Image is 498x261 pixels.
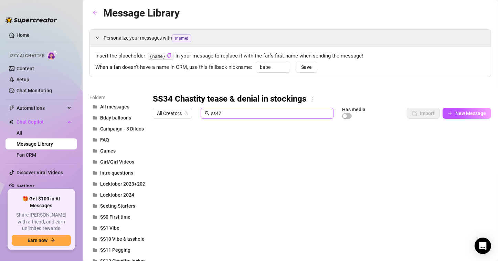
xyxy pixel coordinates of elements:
img: AI Chatter [47,50,58,60]
span: Personalize your messages with [104,34,485,42]
span: plus [448,111,453,116]
button: New Message [443,108,491,119]
span: FAQ [100,137,109,143]
span: When a fan doesn’t have a name in CRM, use this fallback nickname: [95,63,252,72]
span: Locktober 2023+2025 [100,181,148,187]
span: folder [93,181,97,186]
span: All Creators [157,108,188,118]
a: Setup [17,77,29,82]
span: more [309,96,315,102]
span: search [205,111,210,116]
img: logo-BBDzfeDw.svg [6,17,57,23]
div: Personalize your messages with{name} [90,30,491,46]
button: Save [296,62,317,73]
span: SS1 Vibe [100,225,119,231]
span: arrow-left [93,10,97,15]
span: All messages [100,104,129,109]
button: Sexting Starters [89,200,145,211]
span: 🎁 Get $100 in AI Messages [12,196,71,209]
span: folder [93,126,97,131]
span: folder [93,137,97,142]
a: Fan CRM [17,152,36,158]
span: {name} [172,34,191,42]
span: New Message [455,111,486,116]
span: SS10 Vibe & asshole [100,236,145,242]
a: Message Library [17,141,53,147]
span: folder [93,159,97,164]
img: Chat Copilot [9,119,13,124]
button: All messages [89,101,145,112]
button: Import [407,108,440,119]
span: Automations [17,103,65,114]
button: Bday balloons [89,112,145,123]
span: folder [93,226,97,230]
span: Campaign - 3 Dildos [100,126,144,132]
button: SS10 Vibe & asshole [89,233,145,244]
span: Bday balloons [100,115,131,121]
span: SS11 Pegging [100,247,130,253]
span: expanded [95,35,99,40]
a: Settings [17,184,35,189]
a: All [17,130,22,136]
span: thunderbolt [9,105,14,111]
button: Campaign - 3 Dildos [89,123,145,134]
span: folder [93,170,97,175]
button: Earn nowarrow-right [12,235,71,246]
span: folder [93,215,97,219]
button: SS11 Pegging [89,244,145,255]
span: folder [93,237,97,241]
span: Girl/Girl Videos [100,159,134,165]
button: Games [89,145,145,156]
span: folder [93,115,97,120]
span: Earn now [28,238,47,243]
span: folder [93,192,97,197]
input: Search messages [211,109,329,117]
button: Locktober 2023+2025 [89,178,145,189]
div: Open Intercom Messenger [475,238,491,254]
span: Save [301,64,312,70]
button: Click to Copy [167,53,171,59]
span: Locktober 2024 [100,192,134,198]
article: Folders [89,94,145,101]
span: Izzy AI Chatter [10,53,44,59]
a: Content [17,66,34,71]
a: Home [17,32,30,38]
span: Share [PERSON_NAME] with a friend, and earn unlimited rewards [12,212,71,232]
span: arrow-right [50,238,55,243]
button: Locktober 2024 [89,189,145,200]
span: folder [93,203,97,208]
span: Insert the placeholder in your message to replace it with the fan’s first name when sending the m... [95,52,485,60]
button: SS0 First time [89,211,145,222]
button: SS1 Vibe [89,222,145,233]
span: copy [167,53,171,58]
a: Chat Monitoring [17,88,52,93]
span: Chat Copilot [17,116,65,127]
h3: SS34 Chastity tease & denial in stockings [153,94,306,105]
article: Message Library [103,5,180,21]
span: folder [93,248,97,252]
button: Girl/Girl Videos [89,156,145,167]
span: Sexting Starters [100,203,135,209]
span: SS0 First time [100,214,130,220]
span: team [184,111,188,115]
a: Discover Viral Videos [17,170,63,175]
code: {name} [148,53,173,60]
span: Intro questions [100,170,133,176]
span: folder [93,104,97,109]
article: Has media [342,107,365,112]
span: folder [93,148,97,153]
button: Intro questions [89,167,145,178]
span: Games [100,148,116,154]
button: FAQ [89,134,145,145]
